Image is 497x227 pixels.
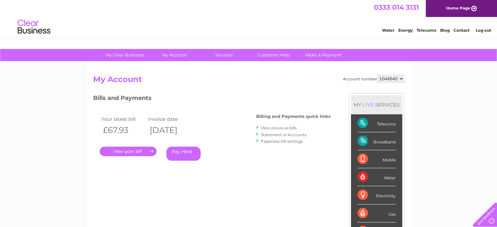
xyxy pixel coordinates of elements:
a: View previous bills [261,125,297,130]
a: Pay Here [166,147,201,161]
a: Log out [475,28,491,33]
div: Broadband [357,132,396,150]
h2: My Account [93,75,404,87]
h3: Bills and Payments [93,93,331,105]
a: 0333 014 3131 [374,3,419,11]
a: Energy [398,28,413,33]
td: Invoice date [146,115,193,123]
a: Water [382,28,394,33]
div: Electricity [357,186,396,204]
th: £67.93 [100,123,147,137]
a: Customer Help [247,49,301,61]
a: Blog [440,28,450,33]
div: Gas [357,204,396,222]
a: Services [197,49,251,61]
a: Contact [454,28,470,33]
a: My Account [147,49,201,61]
a: . [100,147,157,156]
div: Water [357,168,396,186]
div: Account number [343,75,404,83]
a: Paperless bill settings [261,139,303,144]
div: Telecoms [357,114,396,132]
a: My Clear Business [98,49,152,61]
div: Mobile [357,150,396,168]
div: LIVE [361,102,375,108]
img: logo.png [17,17,51,37]
div: MY SERVICES [351,95,402,114]
a: Make A Payment [296,49,350,61]
a: Telecoms [417,28,436,33]
h4: Billing and Payments quick links [256,114,331,119]
div: Clear Business is a trading name of Verastar Limited (registered in [GEOGRAPHIC_DATA] No. 3667643... [94,4,403,32]
td: Your latest bill [100,115,147,123]
a: Statement of Accounts [261,132,306,137]
th: [DATE] [146,123,193,137]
